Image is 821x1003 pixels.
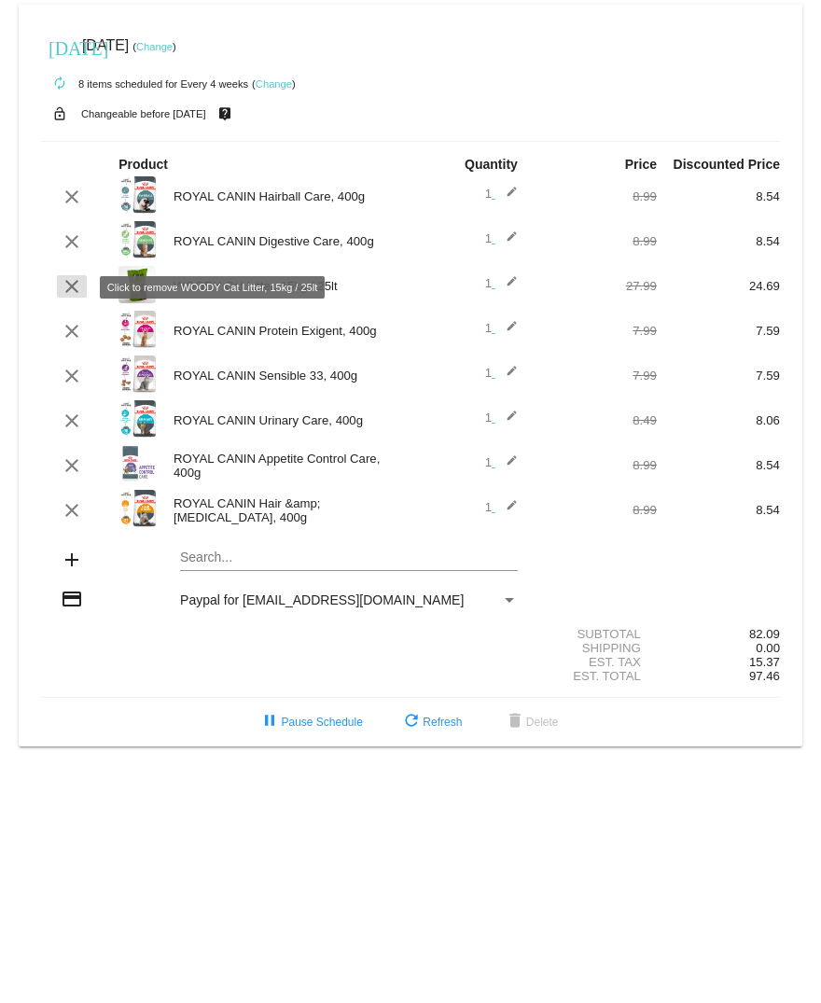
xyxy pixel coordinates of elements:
img: 43849.jpg [118,221,156,258]
mat-icon: edit [495,499,518,522]
mat-icon: autorenew [49,73,71,95]
button: Pause Schedule [244,705,377,739]
div: ROYAL CANIN Protein Exigent, 400g [164,324,410,338]
img: 43944.jpg [118,355,156,393]
img: 43814.jpg [118,176,156,214]
span: 1 [485,366,518,380]
small: ( ) [252,78,296,90]
a: Change [256,78,292,90]
strong: Quantity [465,157,518,172]
mat-icon: edit [495,320,518,342]
div: 7.99 [534,324,657,338]
span: 1 [485,455,518,469]
mat-icon: clear [61,410,83,432]
button: Refresh [385,705,477,739]
mat-icon: clear [61,454,83,477]
img: 39214.jpg [118,266,156,303]
div: 7.59 [657,369,780,383]
span: 0.00 [756,641,780,655]
div: ROYAL CANIN Appetite Control Care, 400g [164,452,410,480]
div: 8.99 [534,503,657,517]
mat-icon: edit [495,275,518,298]
span: Paypal for [EMAIL_ADDRESS][DOMAIN_NAME] [180,592,464,607]
div: 8.99 [534,458,657,472]
small: 8 items scheduled for Every 4 weeks [41,78,248,90]
mat-icon: refresh [400,711,423,733]
mat-icon: edit [495,230,518,253]
div: 8.54 [657,458,780,472]
mat-icon: credit_card [61,588,83,610]
mat-icon: clear [61,499,83,522]
mat-icon: delete [504,711,526,733]
button: Delete [489,705,574,739]
div: 8.06 [657,413,780,427]
strong: Discounted Price [674,157,780,172]
small: Changeable before [DATE] [81,108,206,119]
small: ( ) [132,41,176,52]
div: 82.09 [657,627,780,641]
mat-icon: clear [61,275,83,298]
div: 27.99 [534,279,657,293]
span: Delete [504,716,559,729]
span: Refresh [400,716,462,729]
img: 72555.jpg [118,311,156,348]
mat-icon: edit [495,186,518,208]
mat-icon: [DATE] [49,35,71,58]
mat-icon: add [61,549,83,571]
a: Change [136,41,173,52]
strong: Product [118,157,168,172]
img: 72290-scaled.jpg [118,445,156,482]
img: 44070.jpg [118,400,156,438]
mat-icon: pause [258,711,281,733]
div: 8.54 [657,189,780,203]
mat-icon: edit [495,410,518,432]
span: 1 [485,500,518,514]
input: Search... [180,550,518,565]
div: Est. Total [534,669,657,683]
strong: Price [625,157,657,172]
span: 1 [485,231,518,245]
div: ROYAL CANIN Hair &amp; [MEDICAL_DATA], 400g [164,496,410,524]
div: Est. Tax [534,655,657,669]
div: 8.54 [657,503,780,517]
div: ROYAL CANIN Urinary Care, 400g [164,413,410,427]
span: 1 [485,321,518,335]
span: 15.37 [749,655,780,669]
div: 24.69 [657,279,780,293]
div: 8.49 [534,413,657,427]
mat-icon: edit [495,365,518,387]
mat-icon: clear [61,230,83,253]
div: ROYAL CANIN Digestive Care, 400g [164,234,410,248]
mat-icon: clear [61,186,83,208]
mat-select: Payment Method [180,592,518,607]
span: 1 [485,276,518,290]
div: 7.99 [534,369,657,383]
div: WOODY Cat Litter, 15kg / 25lt [164,279,410,293]
div: ROYAL CANIN Sensible 33, 400g [164,369,410,383]
span: Pause Schedule [258,716,362,729]
div: 7.59 [657,324,780,338]
div: Shipping [534,641,657,655]
span: 1 [485,187,518,201]
mat-icon: edit [495,454,518,477]
mat-icon: clear [61,365,83,387]
mat-icon: live_help [214,102,236,126]
mat-icon: clear [61,320,83,342]
div: Subtotal [534,627,657,641]
div: 8.99 [534,234,657,248]
div: ROYAL CANIN Hairball Care, 400g [164,189,410,203]
span: 1 [485,411,518,425]
span: 97.46 [749,669,780,683]
div: 8.54 [657,234,780,248]
div: 8.99 [534,189,657,203]
mat-icon: lock_open [49,102,71,126]
img: 43954.jpg [118,490,156,527]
